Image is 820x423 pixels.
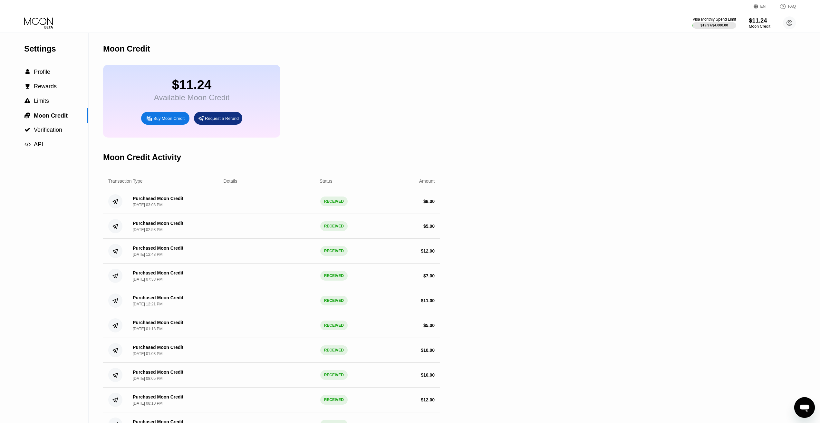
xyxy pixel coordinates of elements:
[24,127,30,133] span: 
[24,69,31,75] div: 
[154,93,229,102] div: Available Moon Credit
[34,98,49,104] span: Limits
[194,112,242,125] div: Request a Refund
[34,141,43,148] span: API
[320,221,348,231] div: RECEIVED
[133,327,162,331] div: [DATE] 01:18 PM
[133,370,183,375] div: Purchased Moon Credit
[154,78,229,92] div: $11.24
[423,199,435,204] div: $ 8.00
[749,17,770,24] div: $11.24
[133,245,183,251] div: Purchased Moon Credit
[320,345,348,355] div: RECEIVED
[421,348,435,353] div: $ 10.00
[423,273,435,278] div: $ 7.00
[103,153,181,162] div: Moon Credit Activity
[320,246,348,256] div: RECEIVED
[103,44,150,53] div: Moon Credit
[205,116,239,121] div: Request a Refund
[34,112,68,119] span: Moon Credit
[700,23,728,27] div: $19.97 / $4,000.00
[24,98,31,104] div: 
[24,112,31,119] div: 
[133,295,183,300] div: Purchased Moon Credit
[320,370,348,380] div: RECEIVED
[133,401,162,406] div: [DATE] 08:10 PM
[133,302,162,306] div: [DATE] 12:21 PM
[34,127,62,133] span: Verification
[34,69,50,75] span: Profile
[320,321,348,330] div: RECEIVED
[423,224,435,229] div: $ 5.00
[24,98,30,104] span: 
[24,127,31,133] div: 
[421,248,435,254] div: $ 12.00
[419,178,435,184] div: Amount
[421,298,435,303] div: $ 11.00
[108,178,143,184] div: Transaction Type
[133,221,183,226] div: Purchased Moon Credit
[133,320,183,325] div: Purchased Moon Credit
[423,323,435,328] div: $ 5.00
[421,397,435,402] div: $ 12.00
[320,395,348,405] div: RECEIVED
[794,397,815,418] iframe: Button to launch messaging window
[133,345,183,350] div: Purchased Moon Credit
[320,178,333,184] div: Status
[24,83,31,89] div: 
[754,3,773,10] div: EN
[25,69,30,75] span: 
[133,196,183,201] div: Purchased Moon Credit
[224,178,237,184] div: Details
[24,112,30,119] span: 
[24,44,88,53] div: Settings
[133,277,162,282] div: [DATE] 07:38 PM
[692,17,736,29] div: Visa Monthly Spend Limit$19.97/$4,000.00
[421,372,435,378] div: $ 10.00
[141,112,189,125] div: Buy Moon Credit
[34,83,57,90] span: Rewards
[773,3,796,10] div: FAQ
[133,252,162,257] div: [DATE] 12:48 PM
[133,203,162,207] div: [DATE] 03:03 PM
[320,271,348,281] div: RECEIVED
[153,116,185,121] div: Buy Moon Credit
[320,296,348,305] div: RECEIVED
[749,24,770,29] div: Moon Credit
[133,227,162,232] div: [DATE] 02:58 PM
[133,270,183,275] div: Purchased Moon Credit
[133,376,162,381] div: [DATE] 08:05 PM
[692,17,736,22] div: Visa Monthly Spend Limit
[760,4,766,9] div: EN
[749,17,770,29] div: $11.24Moon Credit
[133,394,183,399] div: Purchased Moon Credit
[133,351,162,356] div: [DATE] 01:03 PM
[788,4,796,9] div: FAQ
[24,141,31,147] span: 
[25,83,30,89] span: 
[320,197,348,206] div: RECEIVED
